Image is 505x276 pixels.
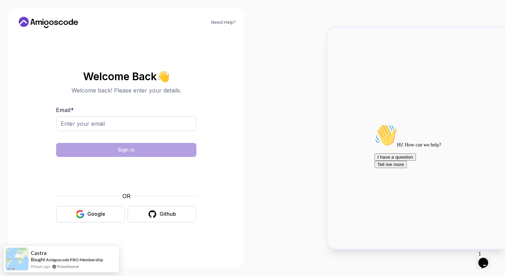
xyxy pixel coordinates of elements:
div: Sign in [118,146,135,153]
button: Tell me more [3,40,35,47]
button: Google [56,206,125,222]
a: Home link [17,17,80,28]
span: Castra [31,250,47,256]
a: ProveSource [57,263,79,269]
img: provesource social proof notification image [6,248,28,270]
span: Bought [31,257,45,262]
button: I have a question [3,32,44,40]
a: Need Help? [211,20,236,25]
div: Google [87,211,105,218]
span: 8 hours ago [31,263,50,269]
iframe: chat widget [476,248,498,269]
h2: Welcome Back [56,71,196,82]
div: Github [160,211,176,218]
p: OR [122,192,130,200]
button: Github [128,206,196,222]
div: 👋Hi! How can we help?I have a questionTell me more [3,3,129,47]
p: Welcome back! Please enter your details. [56,86,196,95]
iframe: Widget containing checkbox for hCaptcha security challenge [73,161,179,188]
img: :wave: [3,3,25,25]
iframe: chat widget [372,121,498,244]
span: 👋 [156,69,171,83]
label: Email * [56,106,74,113]
img: Amigoscode Dashboard [328,28,505,248]
span: Hi! How can we help? [3,21,69,26]
button: Sign in [56,143,196,157]
input: Enter your email [56,116,196,131]
a: Amigoscode PRO Membership [46,257,103,262]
